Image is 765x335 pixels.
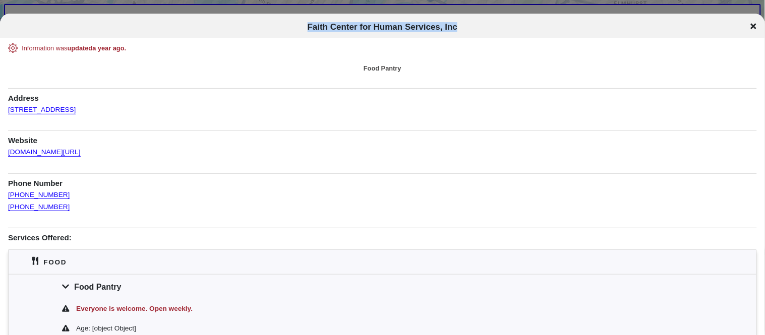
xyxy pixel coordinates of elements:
h1: Address [8,88,757,103]
div: Everyone is welcome. Open weekly. [74,303,703,314]
a: [DOMAIN_NAME][URL] [8,142,81,156]
span: Faith Center for Human Services, Inc [308,22,458,32]
a: [PHONE_NUMBER] [8,196,70,211]
div: Food Pantry [9,274,756,299]
a: [STREET_ADDRESS] [8,99,76,114]
h1: Website [8,130,757,146]
a: [PHONE_NUMBER] [8,184,70,199]
div: Age: [object Object] [76,323,703,334]
span: updated a year ago . [68,44,127,52]
div: Food Pantry [8,63,757,73]
h1: Services Offered: [8,228,757,243]
h1: Phone Number [8,173,757,188]
div: Information was [22,43,743,53]
div: Food [43,257,67,267]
